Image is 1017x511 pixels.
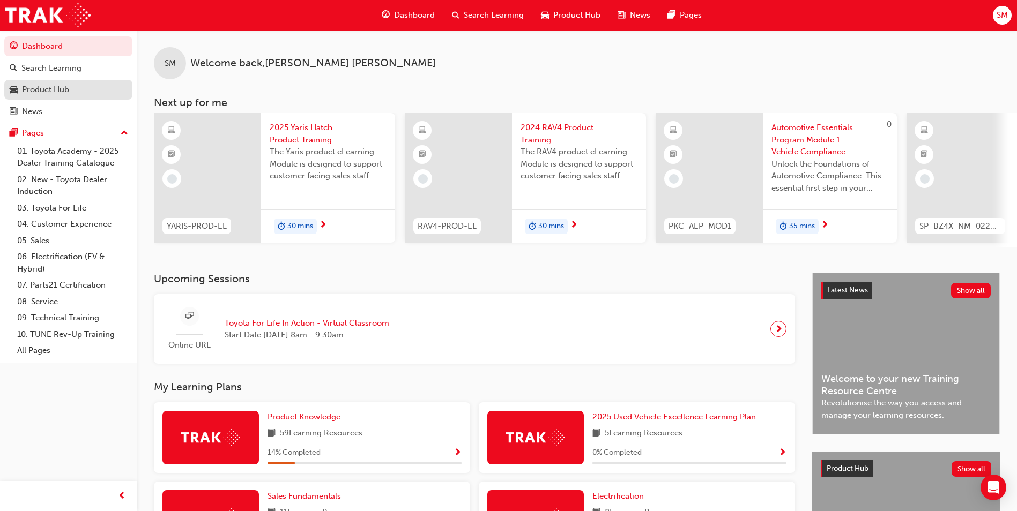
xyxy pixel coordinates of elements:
span: Welcome to your new Training Resource Centre [821,373,991,397]
span: Revolutionise the way you access and manage your learning resources. [821,397,991,421]
span: Show Progress [778,448,786,458]
div: Open Intercom Messenger [981,475,1006,500]
a: All Pages [13,342,132,359]
a: 10. TUNE Rev-Up Training [13,326,132,343]
button: DashboardSearch LearningProduct HubNews [4,34,132,123]
a: 03. Toyota For Life [13,200,132,216]
a: Electrification [592,490,648,502]
button: Show all [952,461,992,477]
span: Sales Fundamentals [268,491,341,501]
span: YARIS-PROD-EL [167,220,227,232]
span: Unlock the Foundations of Automotive Compliance. This essential first step in your Automotive Ess... [771,158,888,194]
a: Product HubShow all [821,460,991,477]
span: Electrification [592,491,644,501]
a: guage-iconDashboard [373,4,443,26]
span: next-icon [775,321,783,336]
a: 09. Technical Training [13,310,132,326]
div: News [22,106,42,118]
h3: My Learning Plans [154,381,795,393]
a: News [4,102,132,122]
span: next-icon [319,221,327,230]
button: Pages [4,123,132,143]
a: 02. New - Toyota Dealer Induction [13,171,132,200]
a: 0PKC_AEP_MOD1Automotive Essentials Program Module 1: Vehicle ComplianceUnlock the Foundations of ... [656,113,897,243]
span: Automotive Essentials Program Module 1: Vehicle Compliance [771,122,888,158]
span: 2025 Yaris Hatch Product Training [270,122,387,146]
a: Product Hub [4,80,132,100]
a: Product Knowledge [268,411,345,423]
span: Latest News [827,285,868,295]
span: Product Hub [553,9,600,21]
a: Sales Fundamentals [268,490,345,502]
a: Dashboard [4,36,132,56]
span: booktick-icon [670,148,677,162]
span: prev-icon [118,490,126,503]
span: learningResourceType_ELEARNING-icon [670,124,677,138]
span: Online URL [162,339,216,351]
span: learningResourceType_ELEARNING-icon [921,124,928,138]
img: Trak [5,3,91,27]
span: Product Hub [827,464,868,473]
button: SM [993,6,1012,25]
span: car-icon [541,9,549,22]
span: news-icon [10,107,18,117]
a: Latest NewsShow all [821,282,991,299]
span: PKC_AEP_MOD1 [669,220,731,232]
span: 2024 RAV4 Product Training [521,122,637,146]
span: duration-icon [529,220,536,234]
span: 2025 Used Vehicle Excellence Learning Plan [592,412,756,422]
span: Dashboard [394,9,435,21]
span: book-icon [592,427,600,440]
span: learningRecordVerb_NONE-icon [167,174,177,184]
a: 2025 Used Vehicle Excellence Learning Plan [592,411,760,423]
span: Toyota For Life In Action - Virtual Classroom [225,317,389,329]
span: Welcome back , [PERSON_NAME] [PERSON_NAME] [190,57,436,70]
span: 30 mins [538,220,564,232]
span: Start Date: [DATE] 8am - 9:30am [225,329,389,341]
a: 05. Sales [13,232,132,249]
span: booktick-icon [419,148,426,162]
span: learningRecordVerb_NONE-icon [920,174,930,184]
span: search-icon [10,64,17,73]
button: Show all [951,283,991,298]
span: guage-icon [382,9,390,22]
span: booktick-icon [921,148,928,162]
img: Trak [181,429,240,446]
span: 59 Learning Resources [280,427,362,440]
span: The Yaris product eLearning Module is designed to support customer facing sales staff with introd... [270,146,387,182]
span: learningRecordVerb_NONE-icon [669,174,679,184]
a: Search Learning [4,58,132,78]
span: learningRecordVerb_NONE-icon [418,174,428,184]
a: RAV4-PROD-EL2024 RAV4 Product TrainingThe RAV4 product eLearning Module is designed to support cu... [405,113,646,243]
h3: Upcoming Sessions [154,273,795,285]
span: book-icon [268,427,276,440]
span: 14 % Completed [268,447,321,459]
div: Search Learning [21,62,81,74]
span: news-icon [618,9,626,22]
a: YARIS-PROD-EL2025 Yaris Hatch Product TrainingThe Yaris product eLearning Module is designed to s... [154,113,395,243]
span: duration-icon [780,220,787,234]
span: 5 Learning Resources [605,427,682,440]
span: pages-icon [10,129,18,138]
span: 0 [887,119,892,129]
span: next-icon [570,221,578,230]
span: Search Learning [464,9,524,21]
a: 01. Toyota Academy - 2025 Dealer Training Catalogue [13,143,132,171]
span: 0 % Completed [592,447,642,459]
span: booktick-icon [168,148,175,162]
a: news-iconNews [609,4,659,26]
span: RAV4-PROD-EL [418,220,477,232]
span: next-icon [821,221,829,230]
span: learningResourceType_ELEARNING-icon [168,124,175,138]
span: pages-icon [667,9,675,22]
button: Show Progress [778,446,786,460]
span: SM [997,9,1008,21]
a: 07. Parts21 Certification [13,277,132,294]
span: learningResourceType_ELEARNING-icon [419,124,426,138]
h3: Next up for me [137,96,1017,109]
a: search-iconSearch Learning [443,4,532,26]
div: Product Hub [22,84,69,96]
a: pages-iconPages [659,4,710,26]
a: 06. Electrification (EV & Hybrid) [13,249,132,277]
button: Show Progress [454,446,462,460]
